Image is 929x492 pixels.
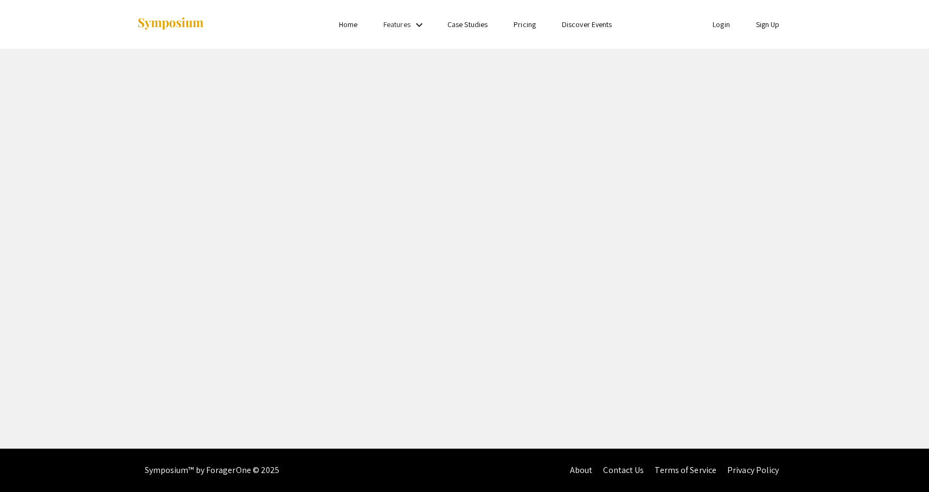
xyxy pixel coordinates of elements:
[655,464,716,476] a: Terms of Service
[145,449,280,492] div: Symposium™ by ForagerOne © 2025
[603,464,644,476] a: Contact Us
[727,464,779,476] a: Privacy Policy
[447,20,488,29] a: Case Studies
[383,20,411,29] a: Features
[514,20,536,29] a: Pricing
[756,20,780,29] a: Sign Up
[562,20,612,29] a: Discover Events
[339,20,357,29] a: Home
[413,18,426,31] mat-icon: Expand Features list
[137,17,204,31] img: Symposium by ForagerOne
[570,464,593,476] a: About
[713,20,730,29] a: Login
